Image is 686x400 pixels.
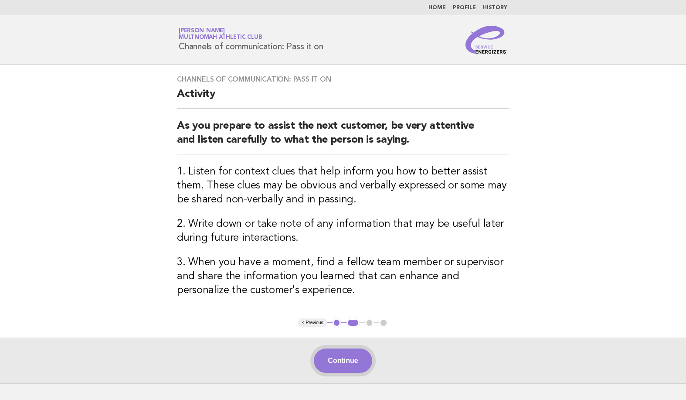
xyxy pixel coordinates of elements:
[177,256,509,297] h3: 3. When you have a moment, find a fellow team member or supervisor and share the information you ...
[177,165,509,207] h3: 1. Listen for context clues that help inform you how to better assist them. These clues may be ob...
[179,35,262,41] span: Multnomah Athletic Club
[314,349,372,373] button: Continue
[483,5,507,10] a: History
[428,5,446,10] a: Home
[177,75,509,84] h3: Channels of communication: Pass it on
[179,28,323,51] h1: Channels of communication: Pass it on
[177,119,509,154] h2: As you prepare to assist the next customer, be very attentive and listen carefully to what the pe...
[177,87,509,109] h2: Activity
[298,318,326,327] button: < Previous
[346,318,359,327] button: 2
[465,26,507,54] img: Service Energizers
[179,28,262,40] a: [PERSON_NAME]Multnomah Athletic Club
[177,217,509,245] h3: 2. Write down or take note of any information that may be useful later during future interactions.
[453,5,476,10] a: Profile
[333,318,341,327] button: 1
